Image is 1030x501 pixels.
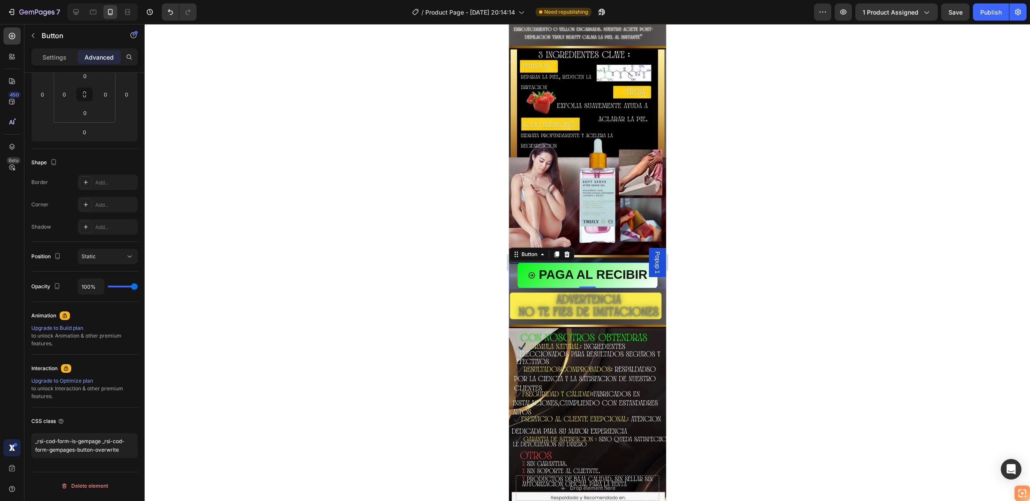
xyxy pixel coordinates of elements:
div: to unlock Animation & other premium features. [31,324,138,347]
input: 0px [76,106,94,119]
button: Delete element [31,479,138,493]
div: Publish [980,8,1002,17]
span: Product Page - [DATE] 20:14:14 [425,8,515,17]
div: Beta [6,157,21,164]
p: Settings [42,53,67,62]
div: Add... [95,223,136,231]
div: Undo/Redo [162,3,197,21]
div: 450 [8,91,21,98]
span: Need republishing [544,8,588,16]
button: Publish [973,3,1009,21]
div: Position [31,251,63,263]
span: 1 product assigned [863,8,918,17]
div: Add... [95,179,136,187]
div: Upgrade to Optimize plan [31,377,138,385]
input: 0px [58,88,71,101]
div: Animation [31,312,56,320]
span: / [421,8,424,17]
div: to unlock Interaction & other premium features. [31,377,138,400]
button: 7 [3,3,64,21]
div: Add... [95,201,136,209]
input: Auto [78,279,104,294]
div: Shape [31,157,59,169]
input: 0px [76,69,94,82]
input: 0 [36,88,49,101]
div: Open Intercom Messenger [1001,459,1021,480]
div: Border [31,178,48,186]
div: Shadow [31,223,51,231]
p: Button [42,30,115,41]
iframe: Design area [509,24,666,501]
input: 0px [99,88,112,101]
input: 0 [76,126,93,139]
button: Save [941,3,969,21]
p: 7 [56,7,60,17]
span: Static [82,253,96,260]
div: Upgrade to Build plan [31,324,138,332]
button: 1 product assigned [855,3,938,21]
div: Interaction [31,365,58,372]
div: Opacity [31,281,62,293]
input: 0 [120,88,133,101]
span: Save [948,9,963,16]
div: CSS class [31,417,64,425]
div: Corner [31,201,48,208]
button: Static [78,249,138,264]
div: Delete element [61,481,108,491]
p: Advanced [85,53,114,62]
